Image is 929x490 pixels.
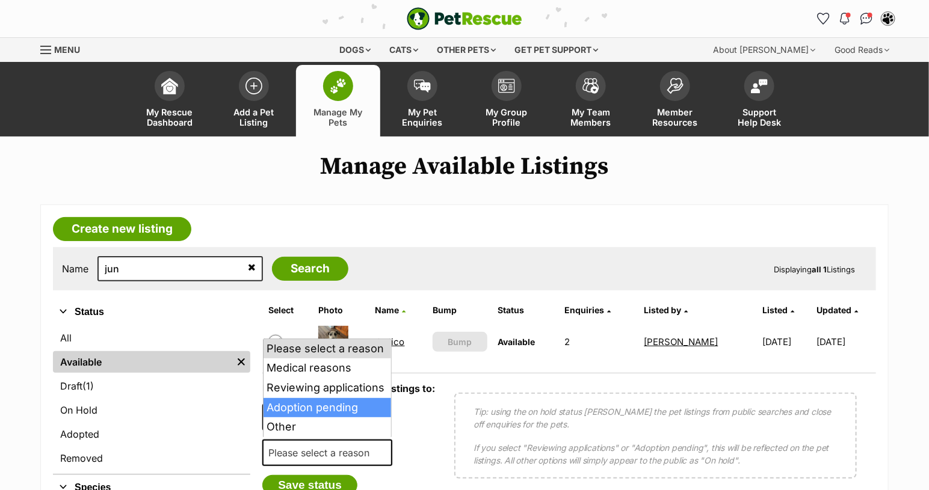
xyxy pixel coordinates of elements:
[232,351,250,373] a: Remove filter
[264,444,381,461] span: Please select a reason
[813,9,898,28] ul: Account quick links
[128,65,212,136] a: My Rescue Dashboard
[633,65,717,136] a: Member Resources
[407,7,522,30] img: logo-e224e6f780fb5917bec1dbf3a21bbac754714ae5b6737aabdf751b685950b380.svg
[428,301,492,320] th: Bump
[812,265,827,274] strong: all 1
[407,7,522,30] a: PetRescue
[264,378,391,398] li: Reviewing applications
[549,65,633,136] a: My Team Members
[212,65,296,136] a: Add a Pet Listing
[582,78,599,94] img: team-members-icon-5396bd8760b3fe7c0b43da4ab00e1e3bb1a5d9ba89233759b79545d2d3fc5d0d.svg
[644,305,688,315] a: Listed by
[816,321,875,363] td: [DATE]
[667,78,684,94] img: member-resources-icon-8e73f808a243e03378d46382f2149f9095a855e16c252ad45f914b54edf8863c.svg
[53,351,232,373] a: Available
[53,447,250,469] a: Removed
[464,65,549,136] a: My Group Profile
[272,257,348,281] input: Search
[448,335,472,348] span: Bump
[375,305,400,315] span: Name
[816,305,858,315] a: Updated
[474,405,838,430] p: Tip: using the on hold status [PERSON_NAME] the pet listings from public searches and close off e...
[762,305,788,315] span: Listed
[264,398,391,418] li: Adoption pending
[40,38,88,60] a: Menu
[332,38,380,62] div: Dogs
[311,107,365,127] span: Manage My Pets
[564,107,618,127] span: My Team Members
[62,263,88,274] label: Name
[429,38,505,62] div: Other pets
[227,107,281,127] span: Add a Pet Listing
[857,9,876,28] a: Conversations
[565,305,605,315] span: translation missing: en.admin.listings.index.attributes.enquiries
[498,79,515,93] img: group-profile-icon-3fa3cf56718a62981997c0bc7e787c4b2cf8bcc04b72c1350f741eb67cf2f40e.svg
[262,439,392,466] span: Please select a reason
[648,107,702,127] span: Member Resources
[375,336,405,348] a: Junico
[882,13,894,25] img: Lynda Smith profile pic
[53,327,250,349] a: All
[644,305,682,315] span: Listed by
[82,379,94,393] span: (1)
[498,337,535,347] span: Available
[813,9,833,28] a: Favourites
[762,305,794,315] a: Listed
[395,107,449,127] span: My Pet Enquiries
[474,441,838,467] p: If you select "Reviewing applications" or "Adoption pending", this will be reflected on the pet l...
[717,65,801,136] a: Support Help Desk
[493,301,559,320] th: Status
[507,38,607,62] div: Get pet support
[264,301,312,320] th: Select
[860,13,873,25] img: chat-41dd97257d64d25036548639549fe6c8038ab92f7586957e7f3b1b290dea8141.svg
[565,305,611,315] a: Enquiries
[826,38,898,62] div: Good Reads
[433,332,487,352] button: Bump
[381,38,427,62] div: Cats
[54,44,80,55] span: Menu
[296,65,380,136] a: Manage My Pets
[264,417,391,437] li: Other
[758,321,815,363] td: [DATE]
[835,9,854,28] button: Notifications
[732,107,786,127] span: Support Help Desk
[644,336,718,348] a: [PERSON_NAME]
[245,78,262,94] img: add-pet-listing-icon-0afa8454b4691262ce3f59096e99ab1cd57d4a30225e0717b998d2c9b9846f56.svg
[53,375,250,397] a: Draft
[53,304,250,320] button: Status
[705,38,824,62] div: About [PERSON_NAME]
[560,321,638,363] td: 2
[53,423,250,445] a: Adopted
[264,339,391,359] li: Please select a reason
[840,13,850,25] img: notifications-46538b983faf8c2785f20acdc204bb7945ddae34d4c08c2a6579f10ce5e182be.svg
[380,65,464,136] a: My Pet Enquiries
[53,399,250,421] a: On Hold
[480,107,534,127] span: My Group Profile
[53,325,250,474] div: Status
[264,358,391,378] li: Medical reasons
[330,78,347,94] img: manage-my-pets-icon-02211641906a0b7f246fdf0571729dbe1e7629f14944591b6c1af311fb30b64b.svg
[414,79,431,93] img: pet-enquiries-icon-7e3ad2cf08bfb03b45e93fb7055b45f3efa6380592205ae92323e6603595dc1f.svg
[375,305,406,315] a: Name
[774,265,855,274] span: Displaying Listings
[143,107,197,127] span: My Rescue Dashboard
[53,217,191,241] a: Create new listing
[161,78,178,94] img: dashboard-icon-eb2f2d2d3e046f16d808141f083e7271f6b2e854fb5c12c21221c1fb7104beca.svg
[878,9,898,28] button: My account
[751,79,768,93] img: help-desk-icon-fdf02630f3aa405de69fd3d07c3f3aa587a6932b1a1747fa1d2bba05be0121f9.svg
[313,301,369,320] th: Photo
[816,305,851,315] span: Updated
